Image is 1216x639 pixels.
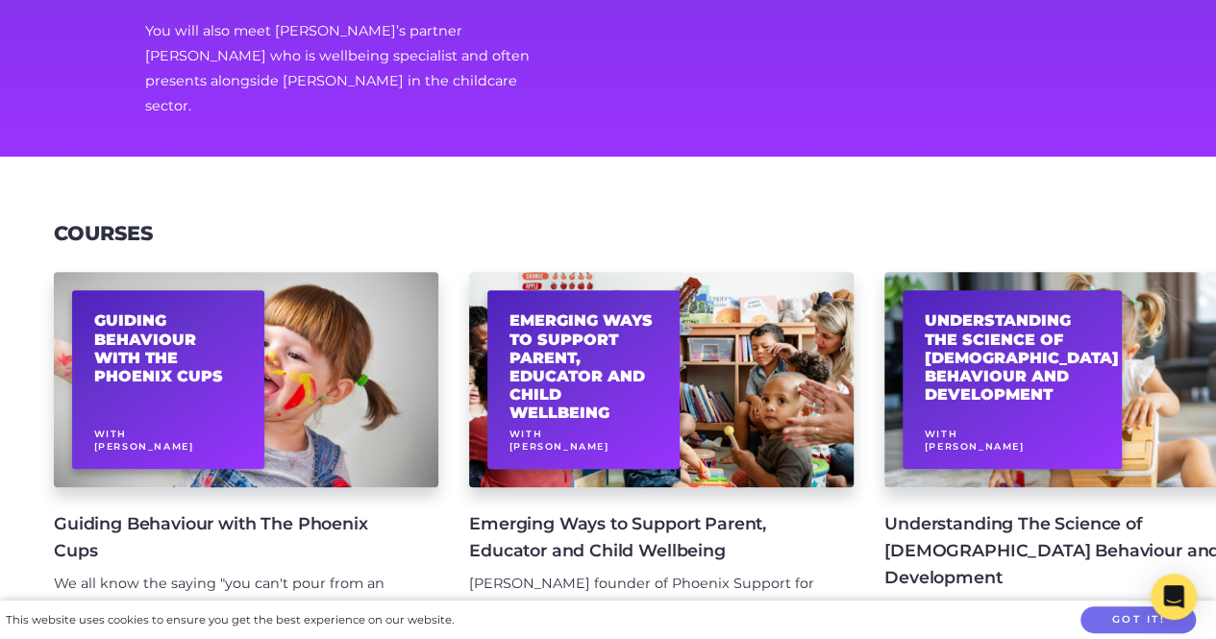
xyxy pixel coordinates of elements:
span: With [509,429,542,439]
div: This website uses cookies to ensure you get the best experience on our website. [6,610,454,630]
h2: Emerging Ways to Support Parent, Educator and Child Wellbeing [509,311,658,422]
button: Got it! [1080,606,1196,634]
p: You will also meet [PERSON_NAME]’s partner [PERSON_NAME] who is wellbeing specialist and often pr... [145,19,547,119]
h4: Guiding Behaviour with The Phoenix Cups [54,510,408,564]
span: [PERSON_NAME] [94,441,194,452]
h4: Emerging Ways to Support Parent, Educator and Child Wellbeing [469,510,823,564]
span: [PERSON_NAME] [925,441,1025,452]
span: With [94,429,127,439]
h2: Understanding The Science of [DEMOGRAPHIC_DATA] Behaviour and Development [925,311,1101,404]
span: [PERSON_NAME] [509,441,609,452]
span: With [925,429,957,439]
div: Open Intercom Messenger [1151,574,1197,620]
h3: Courses [54,222,153,246]
h2: Guiding Behaviour with The Phoenix Cups [94,311,243,385]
